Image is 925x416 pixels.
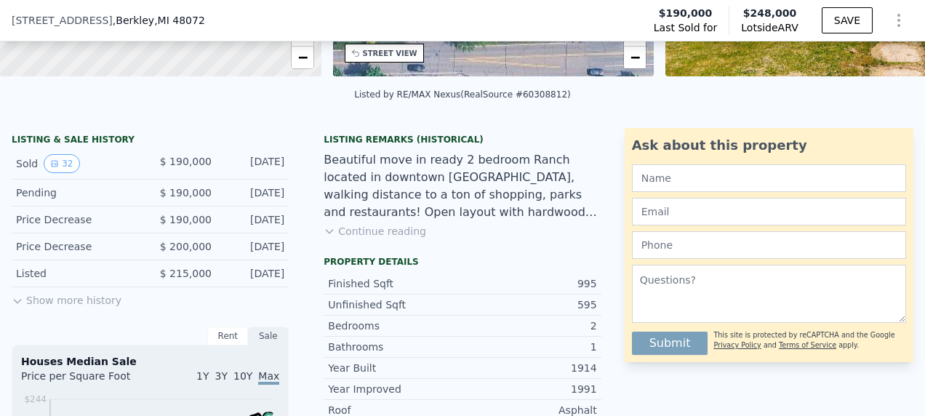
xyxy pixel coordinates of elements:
div: 1 [462,340,597,354]
span: Last Sold for [654,20,718,35]
div: Year Built [328,361,462,375]
div: STREET VIEW [363,48,417,59]
div: This site is protected by reCAPTCHA and the Google and apply. [713,326,906,355]
span: , MI 48072 [154,15,205,26]
span: $ 190,000 [160,214,212,225]
span: Lotside ARV [741,20,798,35]
div: Pending [16,185,139,200]
a: Privacy Policy [713,341,761,349]
span: 1Y [196,370,209,382]
div: [DATE] [223,212,284,227]
div: Price per Square Foot [21,369,151,392]
span: $ 190,000 [160,187,212,199]
div: LISTING & SALE HISTORY [12,134,289,148]
span: $ 200,000 [160,241,212,252]
button: Show Options [884,6,913,35]
div: [DATE] [223,266,284,281]
div: 995 [462,276,597,291]
button: SAVE [822,7,873,33]
input: Email [632,198,906,225]
span: 3Y [215,370,228,382]
button: View historical data [44,154,79,173]
span: − [297,48,307,66]
span: [STREET_ADDRESS] [12,13,113,28]
button: Continue reading [324,224,426,239]
span: $ 190,000 [160,156,212,167]
tspan: $244 [24,394,47,404]
div: [DATE] [223,239,284,254]
div: Beautiful move in ready 2 bedroom Ranch located in downtown [GEOGRAPHIC_DATA], walking distance t... [324,151,601,221]
div: Listed by RE/MAX Nexus (RealSource #60308812) [354,89,570,100]
div: Sold [16,154,139,173]
div: Bedrooms [328,319,462,333]
span: 10Y [233,370,252,382]
a: Terms of Service [779,341,836,349]
div: Houses Median Sale [21,354,279,369]
span: , Berkley [113,13,205,28]
input: Phone [632,231,906,259]
div: Listed [16,266,139,281]
span: $190,000 [659,6,713,20]
button: Show more history [12,287,121,308]
input: Name [632,164,906,192]
a: Zoom out [292,47,313,68]
div: Property details [324,256,601,268]
div: Price Decrease [16,212,139,227]
div: [DATE] [223,185,284,200]
a: Zoom out [624,47,646,68]
div: Ask about this property [632,135,906,156]
div: Sale [248,327,289,345]
span: $ 215,000 [160,268,212,279]
div: Listing Remarks (Historical) [324,134,601,145]
span: Max [258,370,279,385]
div: Price Decrease [16,239,139,254]
div: Bathrooms [328,340,462,354]
div: Finished Sqft [328,276,462,291]
div: Year Improved [328,382,462,396]
div: Unfinished Sqft [328,297,462,312]
div: 1914 [462,361,597,375]
div: Rent [207,327,248,345]
span: $248,000 [743,7,797,19]
div: 2 [462,319,597,333]
button: Submit [632,332,708,355]
div: 595 [462,297,597,312]
div: 1991 [462,382,597,396]
span: − [630,48,640,66]
div: [DATE] [223,154,284,173]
